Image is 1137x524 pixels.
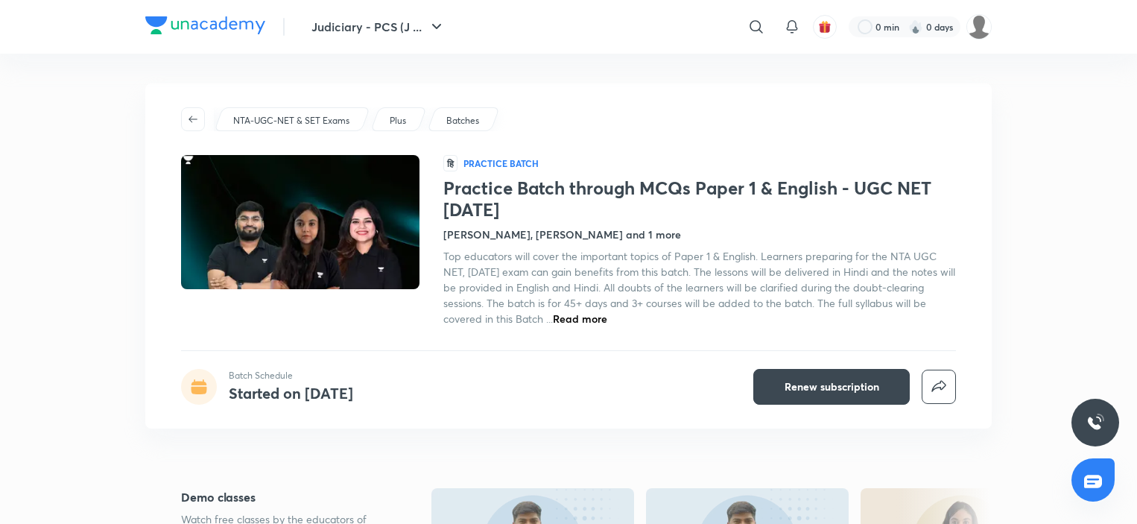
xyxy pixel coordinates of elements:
p: NTA-UGC-NET & SET Exams [233,114,349,127]
img: Company Logo [145,16,265,34]
span: Top educators will cover the important topics of Paper 1 & English. Learners preparing for the NT... [443,249,955,326]
img: avatar [818,20,832,34]
button: Renew subscription [753,369,910,405]
a: Company Logo [145,16,265,38]
a: Plus [387,114,409,127]
a: NTA-UGC-NET & SET Exams [231,114,352,127]
img: ttu [1086,414,1104,432]
span: Read more [553,312,607,326]
button: Judiciary - PCS (J ... [303,12,455,42]
h5: Demo classes [181,488,384,506]
span: हि [443,155,457,171]
img: Green Vr [966,14,992,40]
img: streak [908,19,923,34]
h4: Started on [DATE] [229,383,353,403]
h1: Practice Batch through MCQs Paper 1 & English - UGC NET [DATE] [443,177,956,221]
p: Batch Schedule [229,369,353,382]
a: Batches [444,114,482,127]
span: Renew subscription [785,379,879,394]
h4: [PERSON_NAME], [PERSON_NAME] and 1 more [443,227,681,242]
p: Practice Batch [463,157,539,169]
p: Plus [390,114,406,127]
button: avatar [813,15,837,39]
p: Batches [446,114,479,127]
img: Thumbnail [179,154,422,291]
